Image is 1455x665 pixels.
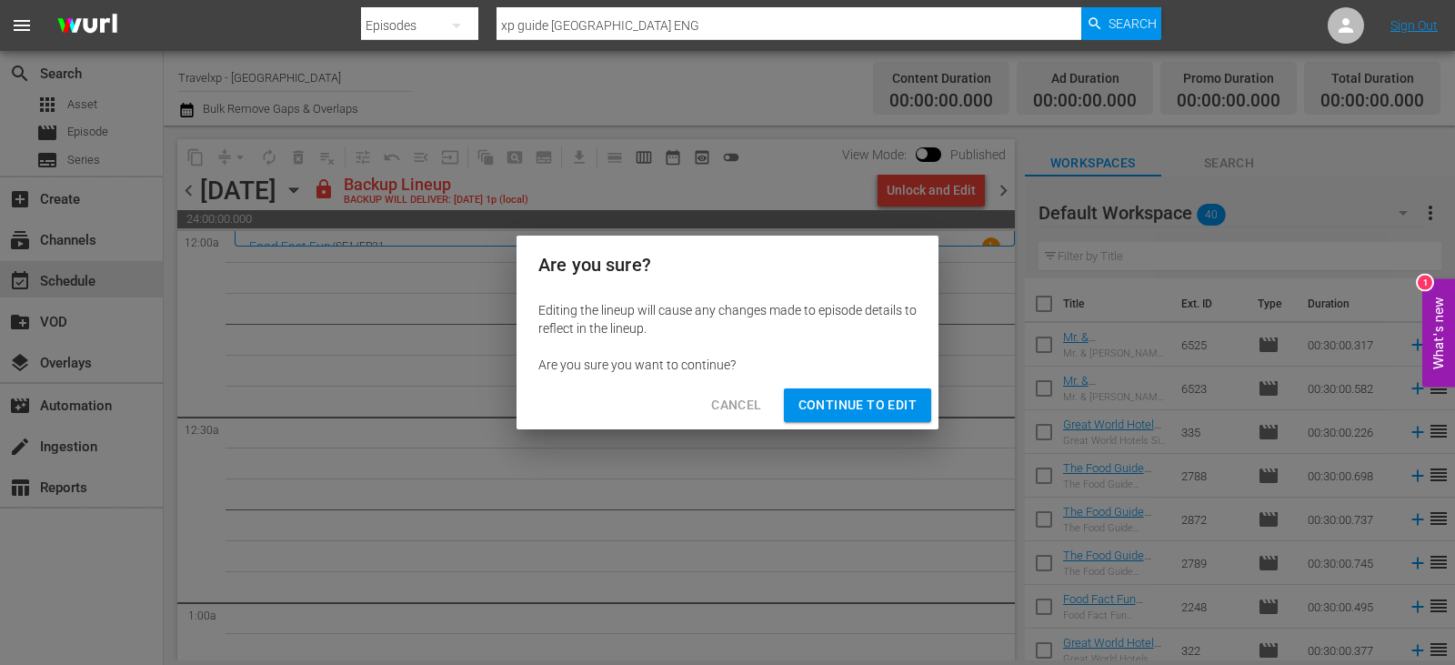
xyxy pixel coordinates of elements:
[1390,18,1438,33] a: Sign Out
[1109,7,1157,40] span: Search
[711,394,761,417] span: Cancel
[11,15,33,36] span: menu
[44,5,131,47] img: ans4CAIJ8jUAAAAAAAAAAAAAAAAAAAAAAAAgQb4GAAAAAAAAAAAAAAAAAAAAAAAAJMjXAAAAAAAAAAAAAAAAAAAAAAAAgAT5G...
[798,394,917,417] span: Continue to Edit
[538,301,917,338] div: Editing the lineup will cause any changes made to episode details to reflect in the lineup.
[697,388,776,422] button: Cancel
[538,250,917,279] h2: Are you sure?
[1418,275,1432,289] div: 1
[538,356,917,374] div: Are you sure you want to continue?
[784,388,931,422] button: Continue to Edit
[1422,278,1455,387] button: Open Feedback Widget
